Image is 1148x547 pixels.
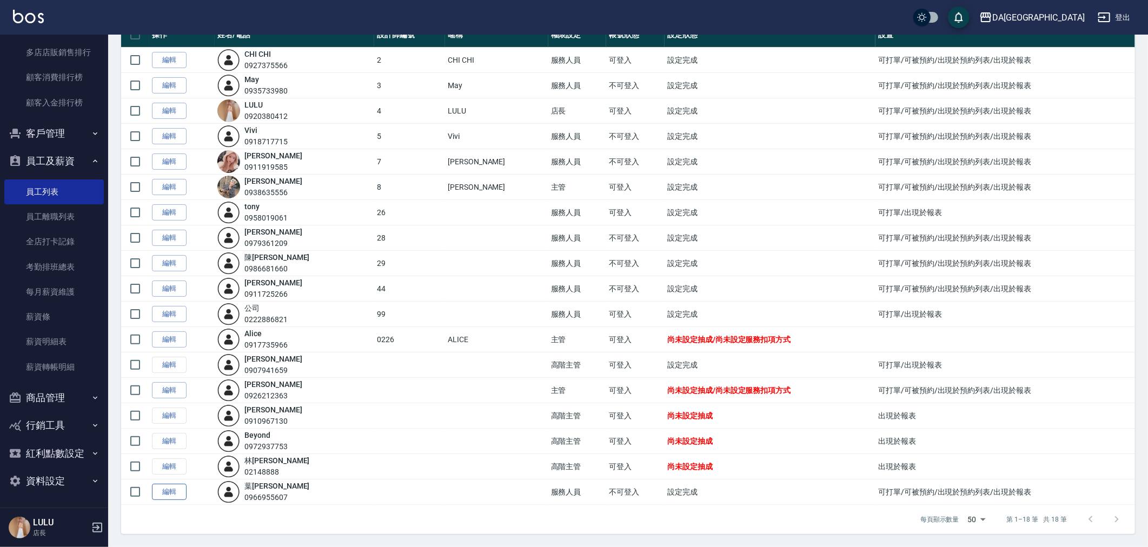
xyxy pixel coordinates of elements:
[975,6,1089,29] button: DA[GEOGRAPHIC_DATA]
[445,98,548,124] td: LULU
[606,352,665,378] td: 可登入
[244,329,262,338] a: Alice
[152,255,187,272] a: 編輯
[244,466,309,478] div: 02148888
[665,225,875,251] td: 設定完成
[217,252,240,275] img: user-login-man-human-body-mobile-person-512.png
[548,302,607,327] td: 服務人員
[548,378,607,403] td: 主管
[606,98,665,124] td: 可登入
[875,352,1135,378] td: 可打單/出現於報表
[606,327,665,352] td: 可登入
[152,281,187,297] a: 編輯
[244,228,302,236] a: [PERSON_NAME]
[152,52,187,69] a: 編輯
[244,355,302,363] a: [PERSON_NAME]
[665,73,875,98] td: 設定完成
[4,411,104,439] button: 行銷工具
[1007,515,1067,524] p: 第 1–18 筆 共 18 筆
[606,302,665,327] td: 可登入
[548,124,607,149] td: 服務人員
[244,263,309,275] div: 0986681660
[4,439,104,468] button: 紅利點數設定
[244,75,259,84] a: May
[244,238,302,249] div: 0979361209
[548,251,607,276] td: 服務人員
[244,304,260,312] a: 公司
[244,187,302,198] div: 0938635556
[4,467,104,495] button: 資料設定
[665,149,875,175] td: 設定完成
[4,229,104,254] a: 全店打卡記錄
[606,124,665,149] td: 不可登入
[217,353,240,376] img: user-login-man-human-body-mobile-person-512.png
[667,335,791,344] span: 尚未設定抽成/尚未設定服務扣項方式
[4,384,104,412] button: 商品管理
[217,150,240,173] img: avatar.jpeg
[445,124,548,149] td: Vivi
[665,479,875,505] td: 設定完成
[13,10,44,23] img: Logo
[4,304,104,329] a: 薪資條
[244,50,271,58] a: CHI CHI
[445,175,548,200] td: [PERSON_NAME]
[374,302,445,327] td: 99
[9,517,30,538] img: Person
[244,111,288,122] div: 0920380412
[217,328,240,351] img: user-login-man-human-body-mobile-person-512.png
[374,175,445,200] td: 8
[606,403,665,429] td: 可登入
[548,352,607,378] td: 高階主管
[217,430,240,452] img: user-login-man-human-body-mobile-person-512.png
[665,276,875,302] td: 設定完成
[152,179,187,196] a: 編輯
[548,429,607,454] td: 高階主管
[875,225,1135,251] td: 可打單/可被預約/出現於預約列表/出現於報表
[445,327,548,352] td: ALICE
[244,380,302,389] a: [PERSON_NAME]
[217,74,240,97] img: user-login-man-human-body-mobile-person-512.png
[445,149,548,175] td: [PERSON_NAME]
[665,124,875,149] td: 設定完成
[875,124,1135,149] td: 可打單/可被預約/出現於預約列表/出現於報表
[875,378,1135,403] td: 可打單/可被預約/出現於預約列表/出現於報表
[548,479,607,505] td: 服務人員
[374,124,445,149] td: 5
[217,455,240,478] img: user-login-man-human-body-mobile-person-512.png
[4,65,104,90] a: 顧客消費排行榜
[152,306,187,323] a: 編輯
[217,303,240,325] img: user-login-man-human-body-mobile-person-512.png
[606,276,665,302] td: 不可登入
[244,492,309,503] div: 0966955607
[215,22,374,48] th: 姓名/電話
[920,515,959,524] p: 每頁顯示數量
[606,251,665,276] td: 不可登入
[152,204,187,221] a: 編輯
[244,482,309,490] a: 葉[PERSON_NAME]
[152,128,187,145] a: 編輯
[33,517,88,528] h5: LULU
[217,201,240,224] img: user-login-man-human-body-mobile-person-512.png
[606,479,665,505] td: 不可登入
[152,331,187,348] a: 編輯
[445,22,548,48] th: 暱稱
[665,175,875,200] td: 設定完成
[548,22,607,48] th: 權限設定
[875,149,1135,175] td: 可打單/可被預約/出現於預約列表/出現於報表
[606,149,665,175] td: 不可登入
[548,454,607,479] td: 高階主管
[4,119,104,148] button: 客戶管理
[606,73,665,98] td: 不可登入
[244,126,257,135] a: Vivi
[445,48,548,73] td: CHI CHI
[152,230,187,246] a: 編輯
[606,429,665,454] td: 可登入
[875,302,1135,327] td: 可打單/出現於報表
[244,177,302,185] a: [PERSON_NAME]
[244,441,288,452] div: 0972937753
[1093,8,1135,28] button: 登出
[4,147,104,175] button: 員工及薪資
[606,48,665,73] td: 可登入
[548,73,607,98] td: 服務人員
[548,225,607,251] td: 服務人員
